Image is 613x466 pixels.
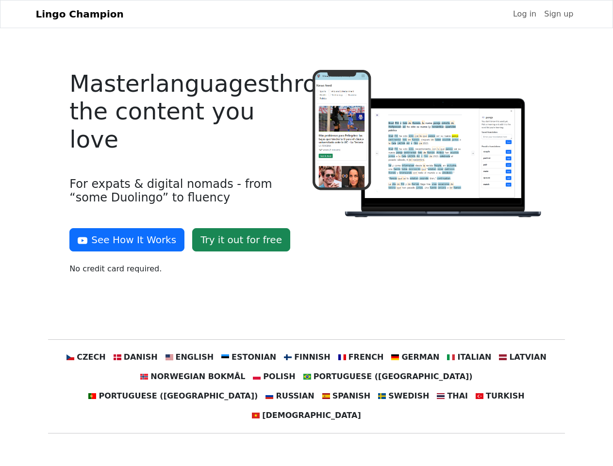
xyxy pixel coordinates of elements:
img: fi.svg [284,353,292,361]
img: tr.svg [476,392,483,400]
span: Russian [276,390,314,402]
img: us.svg [166,353,173,361]
img: dk.svg [114,353,121,361]
a: Try it out for free [192,228,290,251]
img: br.svg [303,373,311,381]
span: Latvian [509,351,546,363]
h4: For expats & digital nomads - from “some Duolingo” to fluency [69,177,300,205]
a: Lingo Champion [36,4,124,24]
span: Portuguese ([GEOGRAPHIC_DATA]) [314,371,473,383]
span: Italian [457,351,491,363]
span: Danish [124,351,158,363]
img: Logo [313,70,544,219]
span: German [401,351,439,363]
span: [DEMOGRAPHIC_DATA] [262,410,361,421]
img: de.svg [391,353,399,361]
span: French [348,351,384,363]
span: English [176,351,214,363]
img: fr.svg [338,353,346,361]
span: Norwegian Bokmål [150,371,245,383]
img: no.svg [140,373,148,381]
img: lv.svg [499,353,507,361]
a: Log in [509,4,540,24]
img: ru.svg [265,392,273,400]
span: Portuguese ([GEOGRAPHIC_DATA]) [99,390,258,402]
a: Sign up [540,4,577,24]
span: Swedish [388,390,429,402]
img: it.svg [447,353,455,361]
span: Thai [447,390,468,402]
span: Spanish [332,390,370,402]
span: Czech [77,351,105,363]
span: Turkish [486,390,525,402]
span: Polish [263,371,295,383]
button: See How It Works [69,228,184,251]
img: se.svg [378,392,386,400]
img: es.svg [322,392,330,400]
img: vn.svg [252,412,260,419]
img: th.svg [437,392,445,400]
h4: Master languages through the content you love [69,70,300,154]
img: cz.svg [66,353,74,361]
img: ee.svg [221,353,229,361]
img: pt.svg [88,392,96,400]
span: Finnish [294,351,331,363]
p: No credit card required. [69,263,300,275]
img: pl.svg [253,373,261,381]
span: Estonian [232,351,276,363]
